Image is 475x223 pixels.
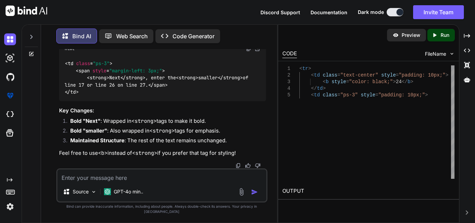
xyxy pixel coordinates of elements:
span: strong [223,75,240,81]
span: style [361,92,376,98]
span: style [92,67,106,74]
p: Source [73,188,89,195]
p: Code Generator [172,32,215,40]
code: <strong> [132,150,157,157]
span: strong [90,75,106,81]
img: githubDark [4,71,16,83]
span: = [396,72,398,78]
span: </ > [120,75,145,81]
span: < [323,79,325,85]
code: Next , enter the smaller of line 17 or line 26 on line 27. [65,60,251,95]
span: </ [311,86,317,91]
h2: OUTPUT [278,183,459,199]
img: settings [4,201,16,213]
code: <strong> [150,127,175,134]
div: 1 [282,65,290,72]
strong: Maintained Structure [70,137,124,144]
img: like [245,163,251,168]
span: b [408,79,410,85]
div: 2 [282,72,290,79]
span: < = > [65,61,112,67]
span: Discord Support [260,9,300,15]
span: 24 [396,79,402,85]
span: < [311,92,314,98]
span: </ > [218,75,243,81]
img: premium [4,90,16,102]
span: "ps-3" [93,61,110,67]
span: "margin-left: 3px;" [109,67,162,74]
img: chevron down [449,51,455,57]
span: style [331,79,346,85]
div: 5 [282,92,290,98]
span: </ > [148,82,168,88]
span: strong [179,75,195,81]
img: GPT-4o mini [104,188,111,195]
img: copy [235,163,241,168]
p: Preview [402,32,420,39]
span: span [79,67,90,74]
strong: Bold "smaller" [70,127,107,134]
span: > [425,92,428,98]
strong: Bold "Next" [70,118,100,124]
div: CODE [282,50,297,58]
span: class [323,92,337,98]
button: Invite Team [413,5,464,19]
span: strong [126,75,143,81]
span: </ > [65,89,79,95]
span: tr [302,66,308,71]
span: = [337,72,340,78]
p: Bind AI [72,32,91,40]
button: Discord Support [260,9,300,16]
span: td [70,89,76,95]
span: "ps-3" [340,92,358,98]
img: darkChat [4,33,16,45]
p: Bind can provide inaccurate information, including about people. Always double-check its answers.... [56,204,267,214]
span: style [381,72,396,78]
img: dislike [255,163,260,168]
span: > [323,86,325,91]
button: Documentation [311,9,347,16]
code: <strong> [131,118,156,125]
img: Pick Models [91,189,97,195]
span: > [308,66,311,71]
span: </ [402,79,408,85]
img: Bind AI [6,6,47,16]
span: FileName [425,50,446,57]
span: class [323,72,337,78]
code: <b> [98,150,107,157]
p: GPT-4o min.. [114,188,143,195]
img: icon [251,189,258,196]
span: = [337,92,340,98]
p: Run [441,32,449,39]
div: 3 [282,79,290,85]
span: < > [87,75,109,81]
span: Dark mode [358,9,384,16]
span: "padding: 10px;" [378,92,425,98]
span: < [311,72,314,78]
img: cloudideIcon [4,109,16,120]
span: b [326,79,329,85]
li: : The rest of the text remains unchanged. [65,137,266,146]
span: = [346,79,349,85]
span: span [154,82,165,88]
span: "color: black;" [349,79,393,85]
img: attachment [237,188,245,196]
img: preview [393,32,399,38]
span: < [299,66,302,71]
p: Web Search [116,32,148,40]
h3: Key Changes: [59,107,266,115]
span: "padding: 10px;" [399,72,445,78]
span: > [410,79,413,85]
span: > [445,72,448,78]
span: td [68,61,73,67]
p: Feel free to use instead of if you prefer that tag for styling! [59,149,266,157]
li: : Also wrapped in tags for emphasis. [65,127,266,137]
span: td [317,86,323,91]
span: td [314,72,320,78]
span: = [376,92,378,98]
span: > [393,79,396,85]
li: : Wrapped in tags to make it bold. [65,117,266,127]
span: td [314,92,320,98]
img: darkAi-studio [4,52,16,64]
span: < > [176,75,198,81]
